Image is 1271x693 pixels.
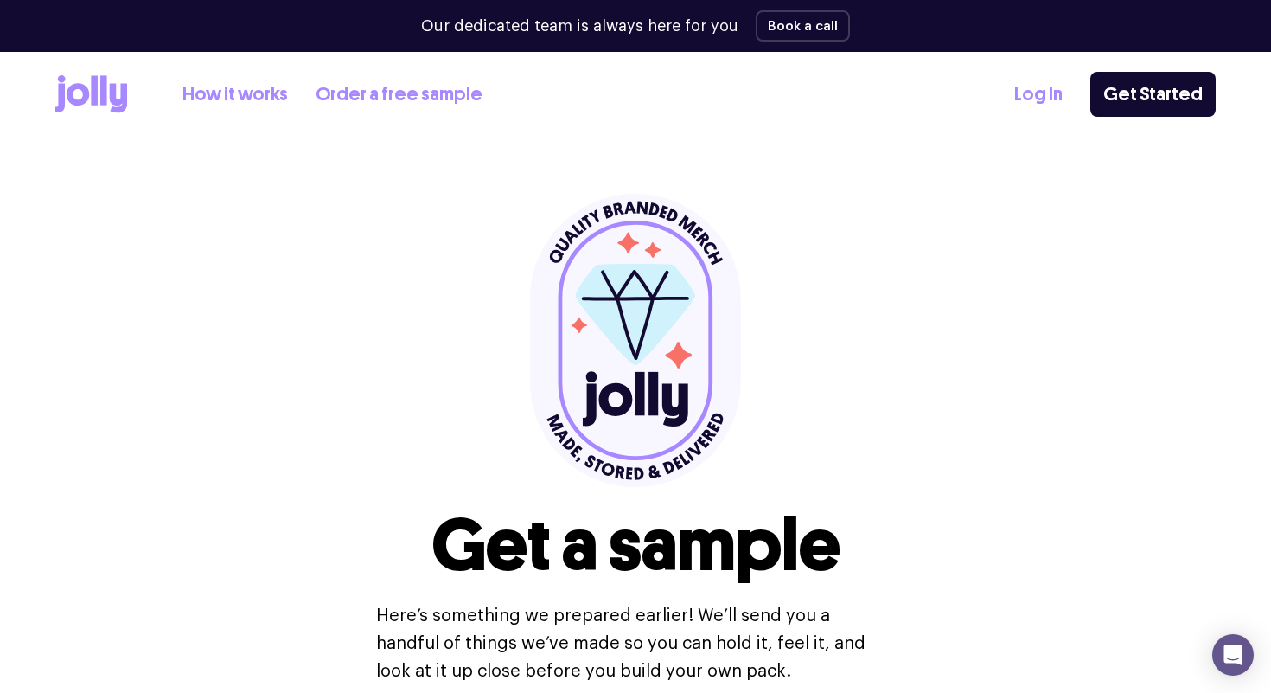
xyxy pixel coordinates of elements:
p: Here’s something we prepared earlier! We’ll send you a handful of things we’ve made so you can ho... [376,602,895,685]
a: Log In [1014,80,1063,109]
div: Open Intercom Messenger [1212,634,1254,676]
a: Order a free sample [316,80,482,109]
button: Book a call [756,10,850,42]
h1: Get a sample [431,509,840,581]
p: Our dedicated team is always here for you [421,15,738,38]
a: Get Started [1090,72,1216,117]
a: How it works [182,80,288,109]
